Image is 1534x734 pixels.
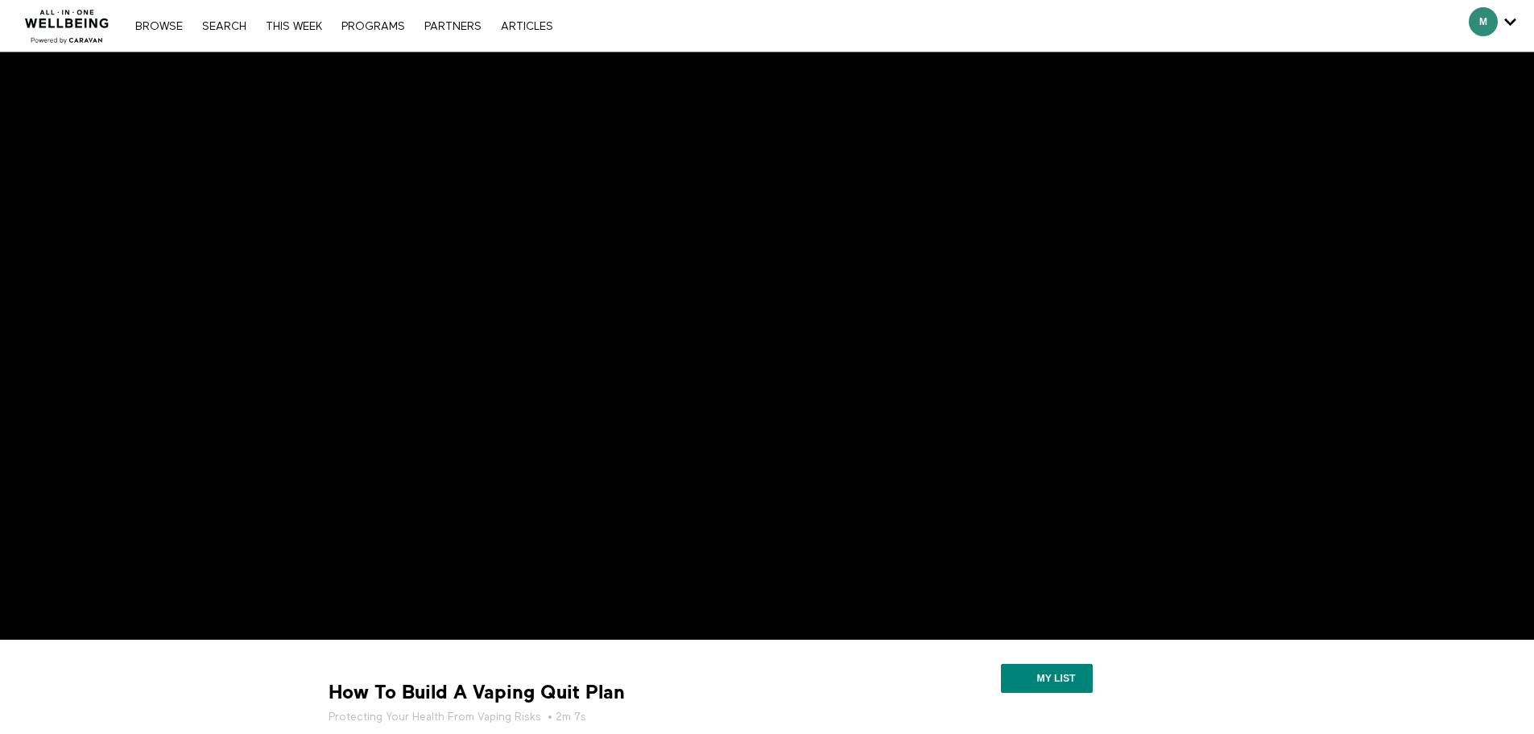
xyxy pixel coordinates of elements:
[329,709,541,725] a: Protecting Your Health From Vaping Risks
[127,21,191,32] a: Browse
[493,21,561,32] a: ARTICLES
[333,21,413,32] a: PROGRAMS
[329,680,625,705] strong: How To Build A Vaping Quit Plan
[127,18,560,34] nav: Primary
[1001,664,1092,693] button: My list
[258,21,330,32] a: THIS WEEK
[329,709,868,725] h5: • 2m 7s
[194,21,254,32] a: Search
[416,21,490,32] a: PARTNERS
